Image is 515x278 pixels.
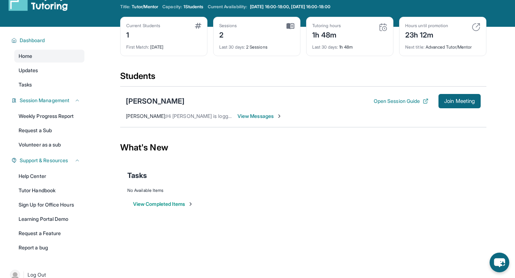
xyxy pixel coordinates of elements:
img: Chevron-Right [276,113,282,119]
button: Support & Resources [17,157,80,164]
span: Home [19,53,32,60]
div: Tutoring hours [312,23,341,29]
a: Tasks [14,78,84,91]
img: card [286,23,294,29]
button: Session Management [17,97,80,104]
div: [DATE] [126,40,201,50]
div: Sessions [219,23,237,29]
div: Hours until promotion [405,23,448,29]
div: Current Students [126,23,160,29]
a: Request a Sub [14,124,84,137]
span: Support & Resources [20,157,68,164]
a: Sign Up for Office Hours [14,198,84,211]
a: Home [14,50,84,63]
a: Volunteer as a sub [14,138,84,151]
img: card [195,23,201,29]
button: Dashboard [17,37,80,44]
span: Last 30 days : [219,44,245,50]
a: Request a Feature [14,227,84,240]
span: Join Meeting [444,99,475,103]
span: Title: [120,4,130,10]
div: What's New [120,132,486,163]
a: Report a bug [14,241,84,254]
div: Advanced Tutor/Mentor [405,40,480,50]
span: View Messages [237,113,282,120]
span: Tasks [19,81,32,88]
span: Next title : [405,44,425,50]
button: Join Meeting [438,94,481,108]
a: [DATE] 16:00-18:00, [DATE] 16:00-18:00 [249,4,332,10]
span: [PERSON_NAME] : [126,113,166,119]
span: Current Availability: [208,4,247,10]
img: card [472,23,480,31]
span: Tutor/Mentor [132,4,158,10]
button: View Completed Items [133,200,193,208]
span: Updates [19,67,38,74]
a: Updates [14,64,84,77]
button: Open Session Guide [374,98,428,105]
span: 1 Students [183,4,203,10]
div: 1h 48m [312,29,341,40]
div: 1 [126,29,160,40]
div: Students [120,70,486,86]
div: No Available Items [127,188,479,193]
a: Weekly Progress Report [14,110,84,123]
span: Tasks [127,170,147,180]
img: card [379,23,387,31]
button: chat-button [490,253,509,272]
div: 23h 12m [405,29,448,40]
span: Dashboard [20,37,45,44]
div: [PERSON_NAME] [126,96,185,106]
span: Hi [PERSON_NAME] is logged in [166,113,239,119]
span: [DATE] 16:00-18:00, [DATE] 16:00-18:00 [250,4,330,10]
div: 2 Sessions [219,40,294,50]
a: Help Center [14,170,84,183]
span: Session Management [20,97,69,104]
a: Tutor Handbook [14,184,84,197]
span: Last 30 days : [312,44,338,50]
div: 2 [219,29,237,40]
div: 1h 48m [312,40,387,50]
span: First Match : [126,44,149,50]
span: Capacity: [162,4,182,10]
a: Learning Portal Demo [14,213,84,225]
